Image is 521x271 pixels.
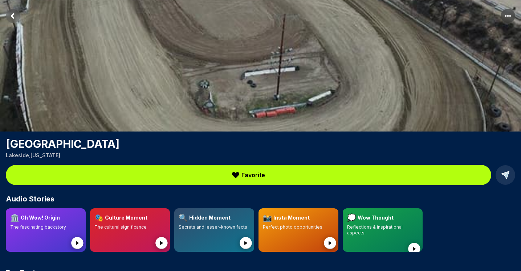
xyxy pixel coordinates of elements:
[6,152,515,159] p: Lakeside , [US_STATE]
[105,214,147,221] h3: Culture Moment
[94,213,103,223] span: 🎭
[10,213,19,223] span: 🏛️
[358,214,394,221] h3: Wow Thought
[179,213,188,223] span: 🔍
[241,171,265,179] span: Favorite
[263,224,334,230] p: Perfect photo opportunities
[21,214,60,221] h3: Oh Wow! Origin
[273,214,310,221] h3: Insta Moment
[347,224,418,236] p: Reflections & inspirational aspects
[263,213,272,223] span: 📸
[6,137,515,150] h1: [GEOGRAPHIC_DATA]
[10,224,81,230] p: The fascinating backstory
[179,224,250,230] p: Secrets and lesser-known facts
[347,213,356,223] span: 💭
[189,214,231,221] h3: Hidden Moment
[6,165,491,185] button: Favorite
[6,9,20,23] button: Return to previous page
[501,9,515,23] button: More options
[6,194,54,204] span: Audio Stories
[94,224,166,230] p: The cultural significance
